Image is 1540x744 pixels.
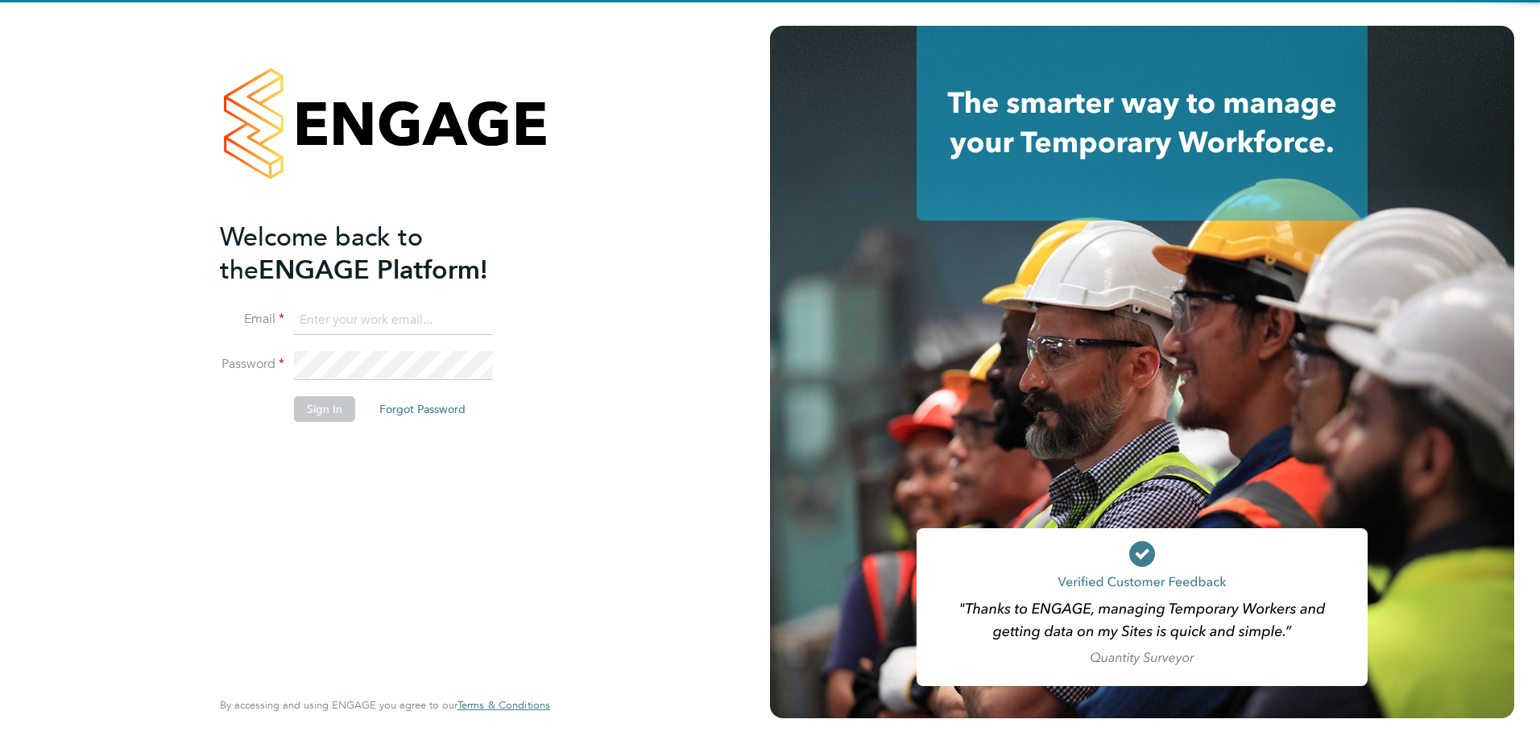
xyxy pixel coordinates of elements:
[366,396,478,422] button: Forgot Password
[220,311,284,328] label: Email
[457,698,550,712] span: Terms & Conditions
[294,306,493,335] input: Enter your work email...
[220,698,550,712] span: By accessing and using ENGAGE you agree to our
[294,396,355,422] button: Sign In
[220,221,423,286] span: Welcome back to the
[457,699,550,712] a: Terms & Conditions
[220,221,534,287] h2: ENGAGE Platform!
[220,356,284,373] label: Password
